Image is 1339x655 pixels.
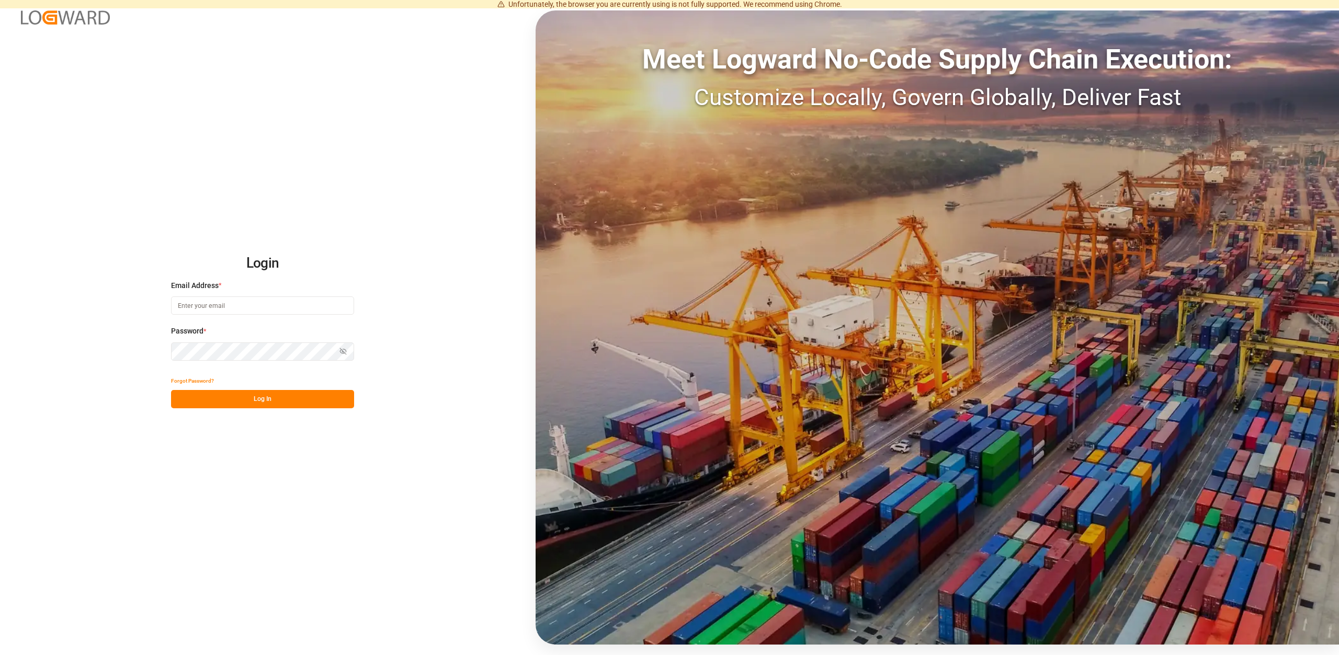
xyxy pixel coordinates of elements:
span: Email Address [171,280,219,291]
h2: Login [171,247,354,280]
button: Forgot Password? [171,372,214,390]
div: Customize Locally, Govern Globally, Deliver Fast [536,80,1339,114]
img: Logward_new_orange.png [21,10,110,25]
input: Enter your email [171,296,354,315]
button: Log In [171,390,354,408]
span: Password [171,326,203,337]
div: Meet Logward No-Code Supply Chain Execution: [536,39,1339,80]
